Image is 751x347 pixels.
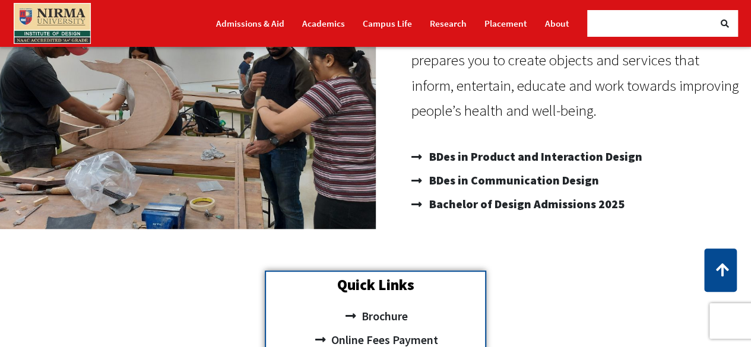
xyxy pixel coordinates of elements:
span: Bachelor of Design Admissions 2025 [426,192,625,216]
a: About [545,13,569,34]
img: main_logo [14,3,91,44]
span: BDes in Communication Design [426,168,599,192]
span: Brochure [358,304,407,328]
h2: Quick Links [272,278,479,292]
a: Brochure [272,304,479,328]
p: The bachelor programme at the [GEOGRAPHIC_DATA] prepares you to create objects and services that ... [411,23,740,123]
a: BDes in Communication Design [411,168,740,192]
a: Campus Life [363,13,412,34]
a: Research [430,13,467,34]
a: Academics [302,13,345,34]
a: Bachelor of Design Admissions 2025 [411,192,740,216]
a: Admissions & Aid [216,13,284,34]
a: Placement [484,13,527,34]
a: BDes in Product and Interaction Design [411,145,740,168]
span: BDes in Product and Interaction Design [426,145,642,168]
